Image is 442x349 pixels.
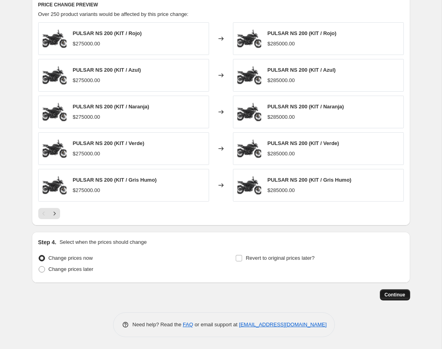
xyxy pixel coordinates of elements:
[183,322,193,327] a: FAQ
[133,322,183,327] span: Need help? Read the
[380,289,410,300] button: Continue
[73,177,157,183] span: PULSAR NS 200 (KIT / Gris Humo)
[193,322,239,327] span: or email support at
[73,104,149,110] span: PULSAR NS 200 (KIT / Naranja)
[43,27,66,51] img: Pulsar-ns-200-ngra-01_80x.webp
[237,63,261,87] img: Pulsar-ns-200-ngra-01_80x.webp
[268,76,295,84] div: $285000.00
[268,113,295,121] div: $285000.00
[49,255,93,261] span: Change prices now
[268,40,295,48] div: $285000.00
[73,40,100,48] div: $275000.00
[43,137,66,161] img: Pulsar-ns-200-ngra-01_80x.webp
[73,30,142,36] span: PULSAR NS 200 (KIT / Rojo)
[43,100,66,124] img: Pulsar-ns-200-ngra-01_80x.webp
[38,208,60,219] nav: Pagination
[237,27,261,51] img: Pulsar-ns-200-ngra-01_80x.webp
[38,2,404,8] h6: PRICE CHANGE PREVIEW
[73,150,100,158] div: $275000.00
[268,140,339,146] span: PULSAR NS 200 (KIT / Verde)
[38,238,57,246] h2: Step 4.
[237,137,261,161] img: Pulsar-ns-200-ngra-01_80x.webp
[49,208,60,219] button: Next
[73,186,100,194] div: $275000.00
[43,173,66,197] img: Pulsar-ns-200-ngra-01_80x.webp
[73,67,141,73] span: PULSAR NS 200 (KIT / Azul)
[268,67,336,73] span: PULSAR NS 200 (KIT / Azul)
[268,104,344,110] span: PULSAR NS 200 (KIT / Naranja)
[49,266,94,272] span: Change prices later
[385,292,405,298] span: Continue
[246,255,315,261] span: Revert to original prices later?
[38,11,189,17] span: Over 250 product variants would be affected by this price change:
[59,238,147,246] p: Select when the prices should change
[237,173,261,197] img: Pulsar-ns-200-ngra-01_80x.webp
[43,63,66,87] img: Pulsar-ns-200-ngra-01_80x.webp
[239,322,327,327] a: [EMAIL_ADDRESS][DOMAIN_NAME]
[73,113,100,121] div: $275000.00
[268,150,295,158] div: $285000.00
[268,30,336,36] span: PULSAR NS 200 (KIT / Rojo)
[268,186,295,194] div: $285000.00
[268,177,352,183] span: PULSAR NS 200 (KIT / Gris Humo)
[73,140,145,146] span: PULSAR NS 200 (KIT / Verde)
[237,100,261,124] img: Pulsar-ns-200-ngra-01_80x.webp
[73,76,100,84] div: $275000.00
